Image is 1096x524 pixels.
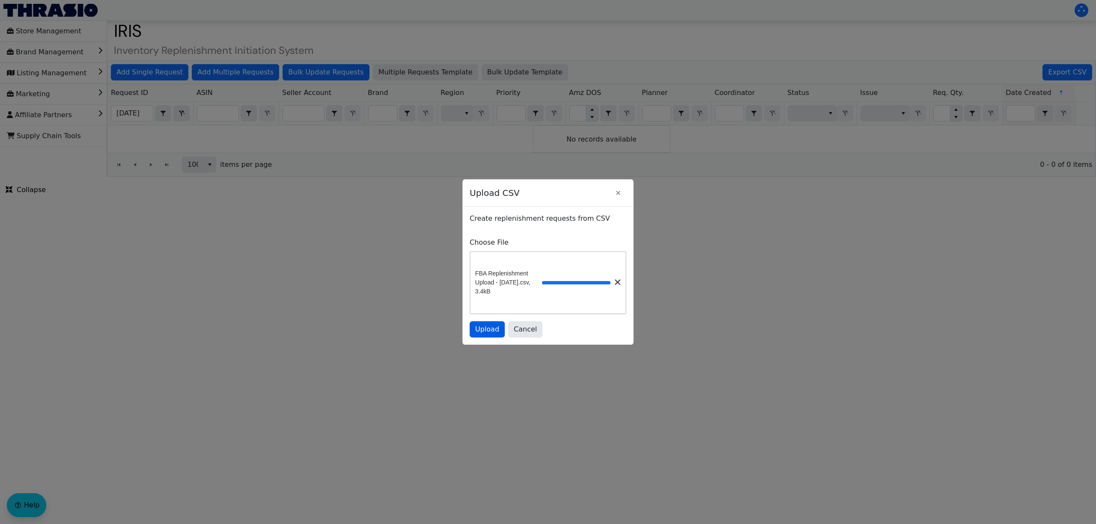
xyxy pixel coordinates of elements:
[514,324,537,335] span: Cancel
[470,321,505,337] button: Upload
[475,269,542,296] span: FBA Replenishment Upload - [DATE].csv, 3.4kB
[475,324,499,335] span: Upload
[610,185,626,201] button: Close
[470,213,626,224] p: Create replenishment requests from CSV
[470,237,626,248] label: Choose File
[470,182,610,204] span: Upload CSV
[508,321,542,337] button: Cancel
